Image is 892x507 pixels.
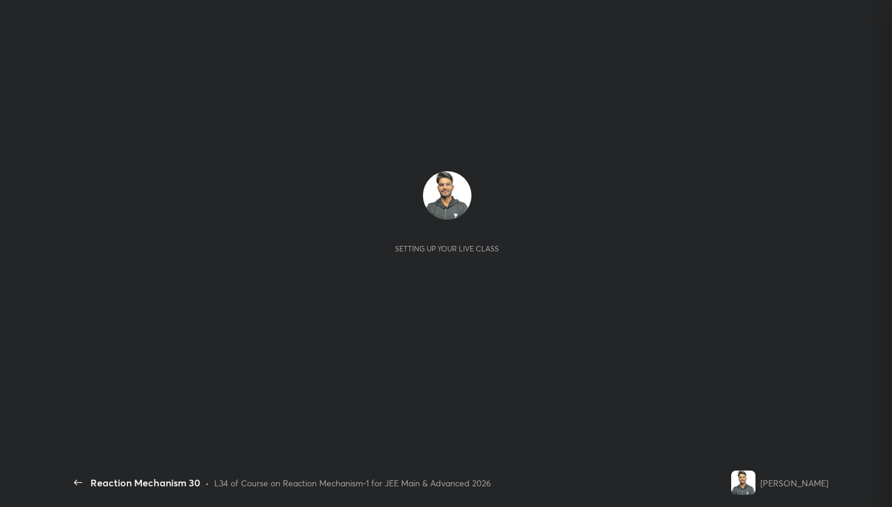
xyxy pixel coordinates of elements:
[90,475,200,490] div: Reaction Mechanism 30
[760,477,828,489] div: [PERSON_NAME]
[205,477,209,489] div: •
[395,244,499,253] div: Setting up your live class
[731,471,755,495] img: e5c6b02f252e48818ca969f1ceb0ca82.jpg
[423,171,471,220] img: e5c6b02f252e48818ca969f1ceb0ca82.jpg
[214,477,491,489] div: L34 of Course on Reaction Mechanism-1 for JEE Main & Advanced 2026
